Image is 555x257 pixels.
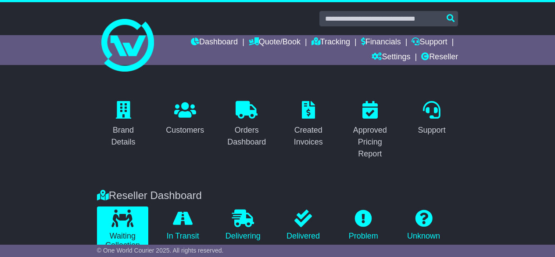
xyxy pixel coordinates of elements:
[361,35,401,50] a: Financials
[312,35,350,50] a: Tracking
[191,35,238,50] a: Dashboard
[282,98,335,151] a: Created Invoices
[97,247,224,254] span: © One World Courier 2025. All rights reserved.
[166,124,204,136] div: Customers
[344,98,397,163] a: Approved Pricing Report
[288,124,329,148] div: Created Invoices
[160,98,210,139] a: Customers
[412,35,447,50] a: Support
[418,124,445,136] div: Support
[412,98,451,139] a: Support
[398,206,449,244] a: Unknown
[338,206,389,244] a: Problem
[157,206,208,244] a: In Transit
[217,206,269,244] a: Delivering
[277,206,329,244] a: Delivered
[97,98,150,151] a: Brand Details
[349,124,391,160] div: Approved Pricing Report
[226,124,268,148] div: Orders Dashboard
[421,50,458,65] a: Reseller
[249,35,301,50] a: Quote/Book
[372,50,410,65] a: Settings
[220,98,273,151] a: Orders Dashboard
[103,124,144,148] div: Brand Details
[93,189,462,202] div: Reseller Dashboard
[97,206,148,253] a: Waiting Collection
